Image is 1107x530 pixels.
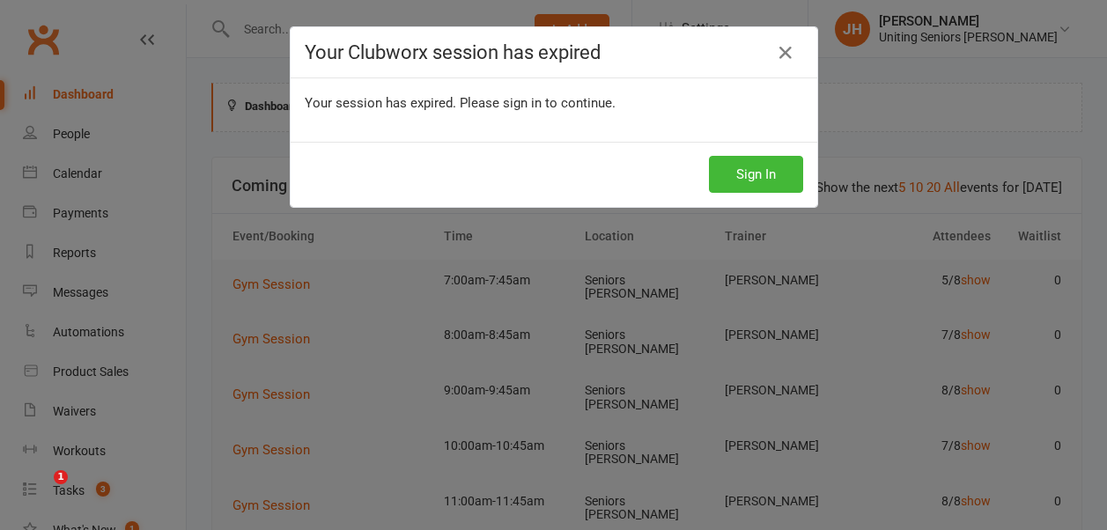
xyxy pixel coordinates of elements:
[54,470,68,484] span: 1
[771,39,800,67] a: Close
[305,95,616,111] span: Your session has expired. Please sign in to continue.
[709,156,803,193] button: Sign In
[18,470,60,512] iframe: Intercom live chat
[305,41,803,63] h4: Your Clubworx session has expired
